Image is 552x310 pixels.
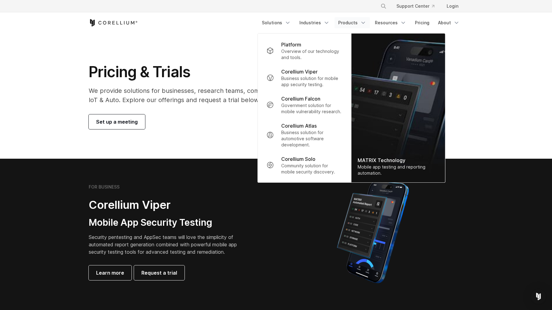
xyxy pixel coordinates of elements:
a: Pricing [411,17,433,28]
span: Set up a meeting [96,118,138,125]
a: Resources [371,17,410,28]
a: Platform Overview of our technology and tools. [262,37,347,64]
span: Learn more [96,269,124,276]
p: Corellium Viper [281,68,318,75]
h6: FOR BUSINESS [89,184,120,190]
h2: Corellium Viper [89,198,246,212]
a: Login [442,1,463,12]
p: Platform [281,41,301,48]
a: Products [335,17,370,28]
a: Corellium Home [89,19,138,26]
img: Corellium MATRIX automated report on iPhone showing app vulnerability test results across securit... [327,178,419,286]
a: Corellium Atlas Business solution for automotive software development. [262,118,347,152]
p: Corellium Solo [281,155,315,163]
img: Matrix_WebNav_1x [351,34,445,182]
a: Set up a meeting [89,114,145,129]
a: Solutions [258,17,294,28]
p: Community solution for mobile security discovery. [281,163,343,175]
a: Corellium Solo Community solution for mobile security discovery. [262,152,347,179]
a: Corellium Viper Business solution for mobile app security testing. [262,64,347,91]
p: Overview of our technology and tools. [281,48,343,61]
div: Open Intercom Messenger [531,289,546,304]
div: Mobile app testing and reporting automation. [358,164,439,176]
a: Corellium Falcon Government solution for mobile vulnerability research. [262,91,347,118]
div: Navigation Menu [373,1,463,12]
button: Search [378,1,389,12]
a: Learn more [89,265,132,280]
p: Business solution for mobile app security testing. [281,75,343,88]
span: Request a trial [141,269,177,276]
h1: Pricing & Trials [89,63,334,81]
div: Navigation Menu [258,17,463,28]
p: Corellium Atlas [281,122,317,129]
p: We provide solutions for businesses, research teams, community individuals, and IoT & Auto. Explo... [89,86,334,105]
p: Security pentesting and AppSec teams will love the simplicity of automated report generation comb... [89,233,246,256]
a: Industries [296,17,333,28]
a: Request a trial [134,265,185,280]
div: MATRIX Technology [358,157,439,164]
p: Business solution for automotive software development. [281,129,343,148]
a: MATRIX Technology Mobile app testing and reporting automation. [351,34,445,182]
a: About [434,17,463,28]
p: Corellium Falcon [281,95,320,102]
p: Government solution for mobile vulnerability research. [281,102,343,115]
h3: Mobile App Security Testing [89,217,246,229]
a: Support Center [392,1,439,12]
